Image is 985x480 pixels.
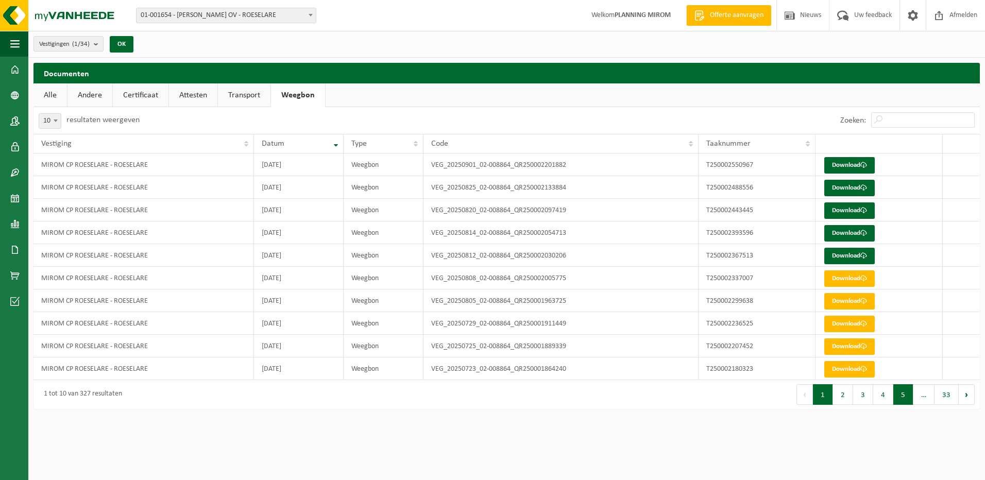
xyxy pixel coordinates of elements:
[423,289,699,312] td: VEG_20250805_02-008864_QR250001963725
[254,153,344,176] td: [DATE]
[813,384,833,405] button: 1
[33,199,254,221] td: MIROM CP ROESELARE - ROESELARE
[423,176,699,199] td: VEG_20250825_02-008864_QR250002133884
[344,312,423,335] td: Weegbon
[33,244,254,267] td: MIROM CP ROESELARE - ROESELARE
[66,116,140,124] label: resultaten weergeven
[254,335,344,357] td: [DATE]
[824,338,875,355] a: Download
[824,157,875,174] a: Download
[254,199,344,221] td: [DATE]
[113,83,168,107] a: Certificaat
[33,312,254,335] td: MIROM CP ROESELARE - ROESELARE
[707,10,766,21] span: Offerte aanvragen
[423,312,699,335] td: VEG_20250729_02-008864_QR250001911449
[39,113,61,129] span: 10
[344,357,423,380] td: Weegbon
[959,384,975,405] button: Next
[824,248,875,264] a: Download
[423,244,699,267] td: VEG_20250812_02-008864_QR250002030206
[344,199,423,221] td: Weegbon
[254,176,344,199] td: [DATE]
[824,361,875,378] a: Download
[254,289,344,312] td: [DATE]
[262,140,284,148] span: Datum
[824,270,875,287] a: Download
[344,244,423,267] td: Weegbon
[169,83,217,107] a: Attesten
[39,114,61,128] span: 10
[840,116,866,125] label: Zoeken:
[699,312,816,335] td: T250002236525
[699,335,816,357] td: T250002207452
[423,357,699,380] td: VEG_20250723_02-008864_QR250001864240
[431,140,448,148] span: Code
[344,267,423,289] td: Weegbon
[33,83,67,107] a: Alle
[699,267,816,289] td: T250002337007
[33,63,980,83] h2: Documenten
[699,221,816,244] td: T250002393596
[33,221,254,244] td: MIROM CP ROESELARE - ROESELARE
[33,357,254,380] td: MIROM CP ROESELARE - ROESELARE
[686,5,771,26] a: Offerte aanvragen
[824,225,875,242] a: Download
[110,36,133,53] button: OK
[218,83,270,107] a: Transport
[344,221,423,244] td: Weegbon
[423,199,699,221] td: VEG_20250820_02-008864_QR250002097419
[824,180,875,196] a: Download
[796,384,813,405] button: Previous
[853,384,873,405] button: 3
[699,244,816,267] td: T250002367513
[344,176,423,199] td: Weegbon
[423,335,699,357] td: VEG_20250725_02-008864_QR250001889339
[39,385,122,404] div: 1 tot 10 van 327 resultaten
[699,153,816,176] td: T250002550967
[344,335,423,357] td: Weegbon
[33,176,254,199] td: MIROM CP ROESELARE - ROESELARE
[344,153,423,176] td: Weegbon
[423,267,699,289] td: VEG_20250808_02-008864_QR250002005775
[699,176,816,199] td: T250002488556
[254,312,344,335] td: [DATE]
[699,289,816,312] td: T250002299638
[824,293,875,310] a: Download
[33,335,254,357] td: MIROM CP ROESELARE - ROESELARE
[913,384,935,405] span: …
[935,384,959,405] button: 33
[33,267,254,289] td: MIROM CP ROESELARE - ROESELARE
[254,221,344,244] td: [DATE]
[706,140,751,148] span: Taaknummer
[423,221,699,244] td: VEG_20250814_02-008864_QR250002054713
[33,153,254,176] td: MIROM CP ROESELARE - ROESELARE
[254,244,344,267] td: [DATE]
[39,37,90,52] span: Vestigingen
[351,140,367,148] span: Type
[67,83,112,107] a: Andere
[344,289,423,312] td: Weegbon
[893,384,913,405] button: 5
[137,8,316,23] span: 01-001654 - MIROM ROESELARE OV - ROESELARE
[423,153,699,176] td: VEG_20250901_02-008864_QR250002201882
[254,357,344,380] td: [DATE]
[699,357,816,380] td: T250002180323
[254,267,344,289] td: [DATE]
[33,36,104,52] button: Vestigingen(1/34)
[824,316,875,332] a: Download
[41,140,72,148] span: Vestiging
[833,384,853,405] button: 2
[33,289,254,312] td: MIROM CP ROESELARE - ROESELARE
[873,384,893,405] button: 4
[824,202,875,219] a: Download
[271,83,325,107] a: Weegbon
[615,11,671,19] strong: PLANNING MIROM
[72,41,90,47] count: (1/34)
[699,199,816,221] td: T250002443445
